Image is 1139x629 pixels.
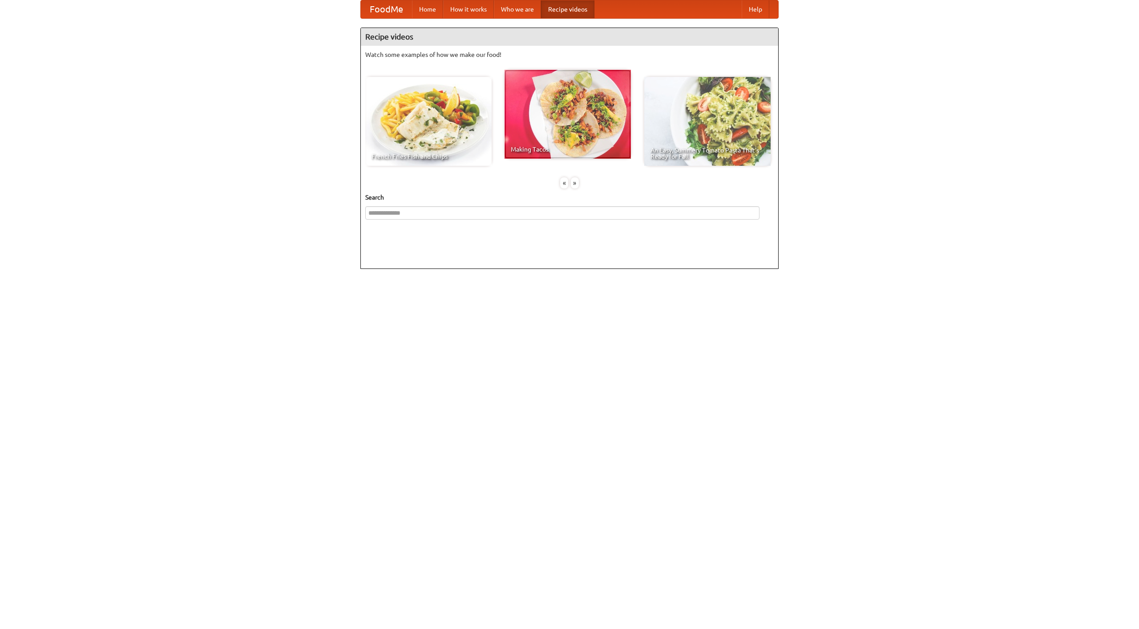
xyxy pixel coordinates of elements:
[361,28,778,46] h4: Recipe videos
[505,70,631,159] a: Making Tacos
[511,146,625,152] span: Making Tacos
[365,77,492,166] a: French Fries Fish and Chips
[412,0,443,18] a: Home
[372,153,485,160] span: French Fries Fish and Chips
[494,0,541,18] a: Who we are
[650,147,764,160] span: An Easy, Summery Tomato Pasta That's Ready for Fall
[560,177,568,188] div: «
[365,193,774,202] h5: Search
[541,0,594,18] a: Recipe videos
[644,77,771,166] a: An Easy, Summery Tomato Pasta That's Ready for Fall
[365,50,774,59] p: Watch some examples of how we make our food!
[443,0,494,18] a: How it works
[571,177,579,188] div: »
[742,0,769,18] a: Help
[361,0,412,18] a: FoodMe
